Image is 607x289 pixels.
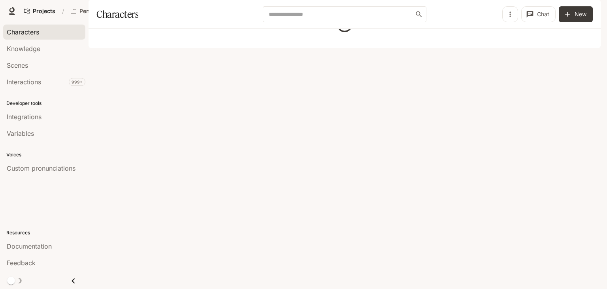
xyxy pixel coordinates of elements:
button: Chat [521,6,556,22]
h1: Characters [96,6,138,22]
button: New [559,6,593,22]
button: Open workspace menu [67,3,136,19]
p: Pen Pals [Production] [79,8,124,15]
div: / [59,7,67,15]
a: Go to projects [21,3,59,19]
span: Projects [33,8,55,15]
